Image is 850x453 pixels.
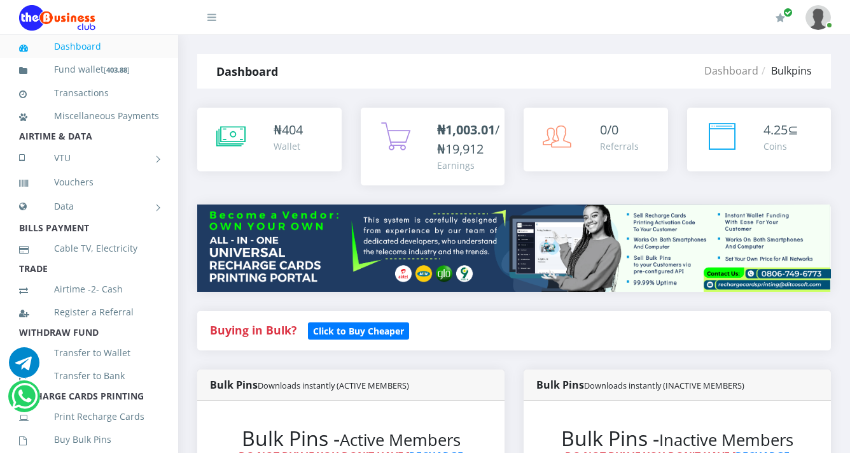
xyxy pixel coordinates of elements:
[210,378,409,392] strong: Bulk Pins
[274,140,303,153] div: Wallet
[19,338,159,368] a: Transfer to Wallet
[19,191,159,222] a: Data
[106,65,127,75] b: 403.88
[763,140,798,153] div: Coins
[600,121,618,138] span: 0/0
[361,108,505,185] a: ₦1,003.01/₦19,912 Earnings
[437,121,499,157] span: /₦19,912
[197,205,831,292] img: multitenant_rcp.png
[340,429,461,451] small: Active Members
[19,78,159,108] a: Transactions
[313,325,404,337] b: Click to Buy Cheaper
[19,101,159,131] a: Miscellaneous Payments
[19,168,159,197] a: Vouchers
[19,32,159,61] a: Dashboard
[659,429,793,451] small: Inactive Members
[549,426,805,450] h2: Bulk Pins -
[258,380,409,391] small: Downloads instantly (ACTIVE MEMBERS)
[536,378,744,392] strong: Bulk Pins
[776,13,785,23] i: Renew/Upgrade Subscription
[19,275,159,304] a: Airtime -2- Cash
[282,121,303,138] span: 404
[19,402,159,431] a: Print Recharge Cards
[783,8,793,17] span: Renew/Upgrade Subscription
[584,380,744,391] small: Downloads instantly (INACTIVE MEMBERS)
[104,65,130,75] small: [ ]
[223,426,479,450] h2: Bulk Pins -
[758,63,812,78] li: Bulkpins
[524,108,668,171] a: 0/0 Referrals
[216,64,278,79] strong: Dashboard
[308,322,409,338] a: Click to Buy Cheaper
[19,298,159,327] a: Register a Referral
[763,121,788,138] span: 4.25
[197,108,342,171] a: ₦404 Wallet
[437,159,499,172] div: Earnings
[19,361,159,391] a: Transfer to Bank
[11,391,38,412] a: Chat for support
[19,142,159,174] a: VTU
[274,120,303,140] div: ₦
[600,140,639,153] div: Referrals
[9,357,39,378] a: Chat for support
[704,64,758,78] a: Dashboard
[19,55,159,85] a: Fund wallet[403.88]
[210,322,296,338] strong: Buying in Bulk?
[805,5,831,30] img: User
[19,5,95,31] img: Logo
[437,121,495,138] b: ₦1,003.01
[763,120,798,140] div: ⊆
[19,234,159,263] a: Cable TV, Electricity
